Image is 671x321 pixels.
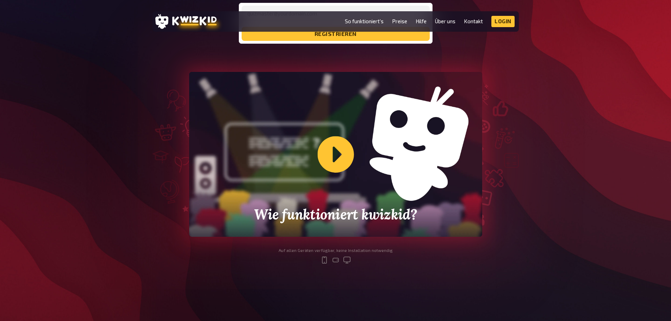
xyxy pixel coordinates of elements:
svg: tablet [331,256,340,264]
a: Kontakt [464,18,483,24]
svg: mobile [320,256,329,264]
a: So funktioniert's [345,18,384,24]
div: Auf allen Geräten verfügbar, keine Installation notwendig [279,248,393,253]
a: Hilfe [416,18,427,24]
h2: Wie funktioniert kwizkid? [248,206,423,223]
a: Login [491,16,515,27]
button: registrieren [242,27,430,41]
a: Über uns [435,18,455,24]
svg: desktop [343,256,351,264]
input: quizmaster@yourdomain.com [242,6,430,21]
a: Preise [392,18,407,24]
